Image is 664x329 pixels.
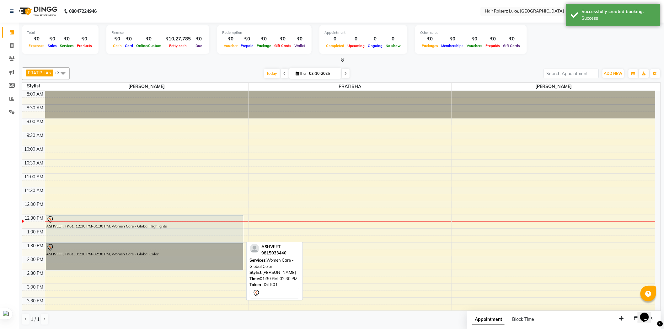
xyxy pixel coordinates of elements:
span: Vouchers [465,44,484,48]
div: 0 [366,35,384,43]
span: Expenses [27,44,46,48]
div: ₹0 [27,35,46,43]
div: 3:00 PM [26,284,45,290]
div: 12:00 PM [24,201,45,208]
b: 08047224946 [69,3,97,20]
a: x [49,70,51,75]
div: ₹0 [255,35,273,43]
div: ₹0 [484,35,502,43]
div: ₹0 [123,35,135,43]
div: 8:30 AM [26,105,45,111]
div: 0 [384,35,402,43]
div: ₹0 [222,35,239,43]
div: 9815033440 [262,250,287,256]
span: Sales [46,44,58,48]
iframe: chat widget [638,304,658,323]
div: Total [27,30,94,35]
div: ₹0 [273,35,293,43]
span: Petty cash [168,44,189,48]
span: Time: [250,276,260,281]
span: Stylist: [250,270,263,275]
span: Today [264,69,280,78]
div: [PERSON_NAME] [250,269,299,276]
span: Services [58,44,75,48]
span: Gift Cards [273,44,293,48]
div: Success [582,15,656,22]
span: No show [384,44,402,48]
div: ₹0 [440,35,465,43]
div: ₹0 [135,35,163,43]
div: 9:30 AM [26,132,45,139]
div: ₹0 [239,35,255,43]
div: 1:00 PM [26,229,45,235]
span: Thu [294,71,308,76]
div: ₹0 [46,35,58,43]
div: ₹0 [420,35,440,43]
div: 12:30 PM [24,215,45,222]
span: 1 / 1 [31,316,40,323]
span: Services: [250,258,267,263]
div: 1:30 PM [26,243,45,249]
span: PRATIBHA [28,70,49,75]
div: ₹0 [111,35,123,43]
span: Gift Cards [502,44,522,48]
div: ₹10,27,785 [163,35,193,43]
span: Packages [420,44,440,48]
div: 2:00 PM [26,256,45,263]
span: Memberships [440,44,465,48]
div: 10:00 AM [23,146,45,153]
span: PRATIBHA [249,83,452,91]
span: ADD NEW [604,71,623,76]
span: Block Time [512,316,534,322]
div: Appointment [324,30,402,35]
div: 11:30 AM [23,187,45,194]
div: Stylist [22,83,45,89]
span: Cash [111,44,123,48]
div: TK01 [250,282,299,288]
div: ₹0 [293,35,307,43]
span: Package [255,44,273,48]
div: 0 [346,35,366,43]
span: Card [123,44,135,48]
input: Search Appointment [544,69,599,78]
div: 01:30 PM-02:30 PM [250,276,299,282]
div: ₹0 [465,35,484,43]
span: Due [194,44,204,48]
div: 0 [324,35,346,43]
span: Appointment [472,314,505,325]
span: +2 [55,70,64,75]
div: Successfully created booking. [582,8,656,15]
img: logo [16,3,59,20]
span: Prepaids [484,44,502,48]
div: ASHVEET, TK01, 12:30 PM-01:30 PM, Women Care - Global Highlights [46,216,243,243]
div: 11:00 AM [23,174,45,180]
span: Upcoming [346,44,366,48]
div: Finance [111,30,204,35]
span: Token ID: [250,282,268,287]
div: ₹0 [193,35,204,43]
span: [PERSON_NAME] [45,83,248,91]
button: ADD NEW [602,69,624,78]
span: Wallet [293,44,307,48]
span: Products [75,44,94,48]
span: Prepaid [239,44,255,48]
div: 9:00 AM [26,118,45,125]
span: [PERSON_NAME] [452,83,655,91]
input: 2025-10-02 [308,69,339,78]
div: ₹0 [58,35,75,43]
div: ₹0 [75,35,94,43]
div: 8:00 AM [26,91,45,97]
span: Online/Custom [135,44,163,48]
div: 2:30 PM [26,270,45,277]
div: ₹0 [502,35,522,43]
div: Other sales [420,30,522,35]
div: 3:30 PM [26,298,45,304]
img: profile [250,244,259,253]
span: ASHVEET [262,244,281,249]
div: Redemption [222,30,307,35]
div: 10:30 AM [23,160,45,166]
span: Women Care - Global Color [250,258,294,269]
span: Voucher [222,44,239,48]
span: Completed [324,44,346,48]
span: Ongoing [366,44,384,48]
